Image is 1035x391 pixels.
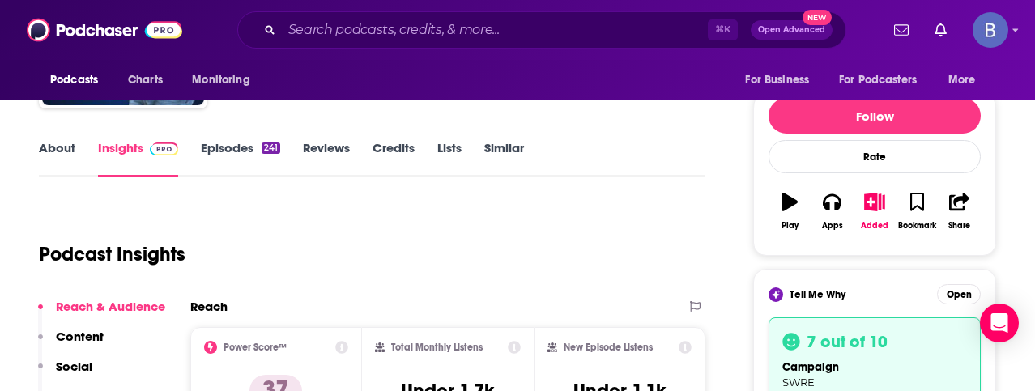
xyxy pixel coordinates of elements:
[282,17,708,43] input: Search podcasts, credits, & more...
[262,142,280,154] div: 241
[790,288,845,301] span: Tell Me Why
[117,65,172,96] a: Charts
[192,69,249,91] span: Monitoring
[782,221,799,231] div: Play
[811,182,853,240] button: Apps
[484,140,524,177] a: Similar
[27,15,182,45] img: Podchaser - Follow, Share and Rate Podcasts
[128,69,163,91] span: Charts
[56,329,104,344] p: Content
[898,221,936,231] div: Bookmark
[939,182,981,240] button: Share
[437,140,462,177] a: Lists
[948,69,976,91] span: More
[38,329,104,359] button: Content
[98,140,178,177] a: InsightsPodchaser Pro
[734,65,829,96] button: open menu
[854,182,896,240] button: Added
[50,69,98,91] span: Podcasts
[803,10,832,25] span: New
[564,342,653,353] h2: New Episode Listens
[937,284,981,304] button: Open
[782,376,815,389] span: SWRE
[973,12,1008,48] button: Show profile menu
[828,65,940,96] button: open menu
[303,140,350,177] a: Reviews
[39,65,119,96] button: open menu
[928,16,953,44] a: Show notifications dropdown
[769,140,981,173] div: Rate
[39,140,75,177] a: About
[769,98,981,134] button: Follow
[190,299,228,314] h2: Reach
[391,342,483,353] h2: Total Monthly Listens
[708,19,738,40] span: ⌘ K
[39,242,185,266] h1: Podcast Insights
[150,142,178,155] img: Podchaser Pro
[807,331,888,352] h3: 7 out of 10
[937,65,996,96] button: open menu
[948,221,970,231] div: Share
[38,359,92,389] button: Social
[745,69,809,91] span: For Business
[56,359,92,374] p: Social
[56,299,165,314] p: Reach & Audience
[888,16,915,44] a: Show notifications dropdown
[769,182,811,240] button: Play
[181,65,270,96] button: open menu
[224,342,287,353] h2: Power Score™
[38,299,165,329] button: Reach & Audience
[771,290,781,300] img: tell me why sparkle
[373,140,415,177] a: Credits
[861,221,888,231] div: Added
[973,12,1008,48] span: Logged in as BTallent
[980,304,1019,342] div: Open Intercom Messenger
[839,69,917,91] span: For Podcasters
[758,26,825,34] span: Open Advanced
[973,12,1008,48] img: User Profile
[896,182,938,240] button: Bookmark
[201,140,280,177] a: Episodes241
[237,11,846,49] div: Search podcasts, credits, & more...
[782,360,839,374] span: campaign
[822,221,843,231] div: Apps
[751,20,833,40] button: Open AdvancedNew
